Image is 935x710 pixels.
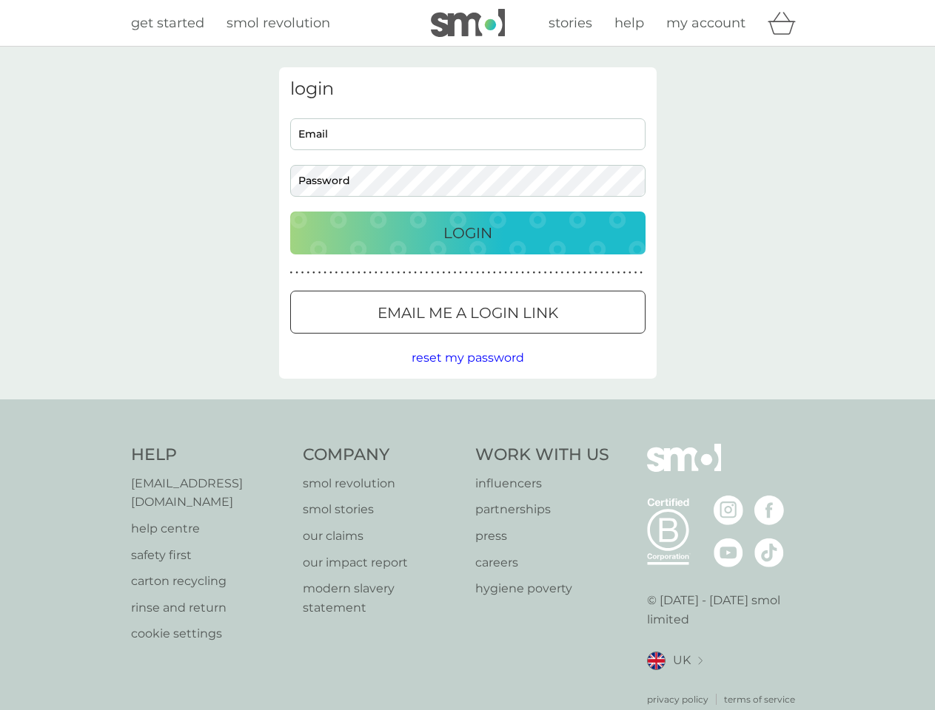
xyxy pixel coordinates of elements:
[303,579,460,617] a: modern slavery statement
[538,269,541,277] p: ●
[724,692,795,706] a: terms of service
[454,269,457,277] p: ●
[577,269,580,277] p: ●
[476,269,479,277] p: ●
[369,269,372,277] p: ●
[754,496,784,525] img: visit the smol Facebook page
[629,269,631,277] p: ●
[555,269,558,277] p: ●
[412,351,524,365] span: reset my password
[290,291,646,334] button: Email me a login link
[131,444,289,467] h4: Help
[131,572,289,591] a: carton recycling
[403,269,406,277] p: ●
[375,269,378,277] p: ●
[606,269,609,277] p: ●
[412,348,524,368] button: reset my password
[714,538,743,567] img: visit the smol Youtube page
[549,269,552,277] p: ●
[544,269,547,277] p: ●
[600,269,603,277] p: ●
[647,692,708,706] p: privacy policy
[768,8,805,38] div: basket
[754,538,784,567] img: visit the smol Tiktok page
[510,269,513,277] p: ●
[475,444,609,467] h4: Work With Us
[583,269,586,277] p: ●
[329,269,332,277] p: ●
[392,269,395,277] p: ●
[572,269,575,277] p: ●
[475,500,609,519] a: partnerships
[623,269,626,277] p: ●
[378,301,558,325] p: Email me a login link
[442,269,445,277] p: ●
[647,444,721,494] img: smol
[324,269,326,277] p: ●
[131,624,289,643] a: cookie settings
[303,553,460,572] a: our impact report
[131,15,204,31] span: get started
[475,579,609,598] a: hygiene poverty
[611,269,614,277] p: ●
[346,269,349,277] p: ●
[714,496,743,525] img: visit the smol Instagram page
[335,269,338,277] p: ●
[290,269,293,277] p: ●
[647,591,805,629] p: © [DATE] - [DATE] smol limited
[465,269,468,277] p: ●
[475,474,609,493] a: influencers
[227,15,330,31] span: smol revolution
[303,527,460,546] a: our claims
[647,652,666,670] img: UK flag
[549,13,592,34] a: stories
[589,269,592,277] p: ●
[131,13,204,34] a: get started
[303,444,460,467] h4: Company
[414,269,417,277] p: ●
[386,269,389,277] p: ●
[634,269,637,277] p: ●
[431,9,505,37] img: smol
[475,553,609,572] p: careers
[318,269,321,277] p: ●
[594,269,597,277] p: ●
[290,78,646,100] h3: login
[666,15,745,31] span: my account
[504,269,507,277] p: ●
[493,269,496,277] p: ●
[471,269,474,277] p: ●
[640,269,643,277] p: ●
[306,269,309,277] p: ●
[459,269,462,277] p: ●
[527,269,530,277] p: ●
[521,269,524,277] p: ●
[426,269,429,277] p: ●
[409,269,412,277] p: ●
[437,269,440,277] p: ●
[303,474,460,493] a: smol revolution
[516,269,519,277] p: ●
[673,651,691,670] span: UK
[448,269,451,277] p: ●
[549,15,592,31] span: stories
[420,269,423,277] p: ●
[131,474,289,512] a: [EMAIL_ADDRESS][DOMAIN_NAME]
[487,269,490,277] p: ●
[381,269,383,277] p: ●
[301,269,304,277] p: ●
[352,269,355,277] p: ●
[131,519,289,538] a: help centre
[131,598,289,618] a: rinse and return
[475,527,609,546] a: press
[614,15,644,31] span: help
[443,221,492,245] p: Login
